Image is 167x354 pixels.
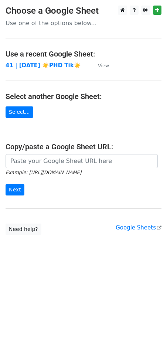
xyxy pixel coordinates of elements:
input: Paste your Google Sheet URL here [6,154,158,168]
a: View [91,62,109,69]
a: 41 | [DATE] ☀️PHD Tik☀️ [6,62,81,69]
input: Next [6,184,24,195]
h4: Select another Google Sheet: [6,92,161,101]
small: Example: [URL][DOMAIN_NAME] [6,170,81,175]
a: Need help? [6,224,41,235]
small: View [98,63,109,68]
h4: Use a recent Google Sheet: [6,50,161,58]
h4: Copy/paste a Google Sheet URL: [6,142,161,151]
p: Use one of the options below... [6,19,161,27]
h3: Choose a Google Sheet [6,6,161,16]
a: Google Sheets [116,224,161,231]
a: Select... [6,106,33,118]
